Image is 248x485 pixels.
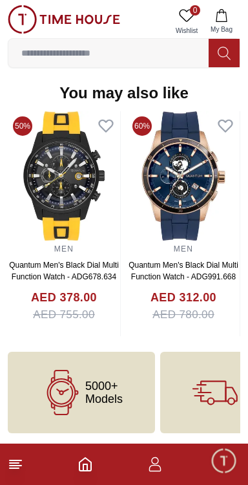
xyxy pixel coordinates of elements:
[152,307,214,323] span: AED 780.00
[59,83,189,103] h2: You may also like
[190,5,200,16] span: 0
[210,447,238,475] div: Chat Widget
[9,261,119,281] a: Quantum Men's Black Dial Multi Function Watch - ADG678.634
[132,116,152,136] span: 60%
[129,261,238,281] a: Quantum Men's Black Dial Multi Function Watch - ADG991.668
[203,5,240,38] button: My Bag
[170,26,203,36] span: Wishlist
[8,111,120,241] img: Quantum Men's Black Dial Multi Function Watch - ADG678.634
[13,116,32,136] span: 50%
[127,111,240,241] img: Quantum Men's Black Dial Multi Function Watch - ADG991.668
[8,5,120,34] img: ...
[31,289,97,307] h4: AED 378.00
[33,307,95,323] span: AED 755.00
[54,244,74,253] a: MEN
[85,380,123,405] span: 5000+ Models
[150,289,216,307] h4: AED 312.00
[77,457,93,472] a: Home
[174,244,193,253] a: MEN
[205,25,238,34] span: My Bag
[170,5,203,38] a: 0Wishlist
